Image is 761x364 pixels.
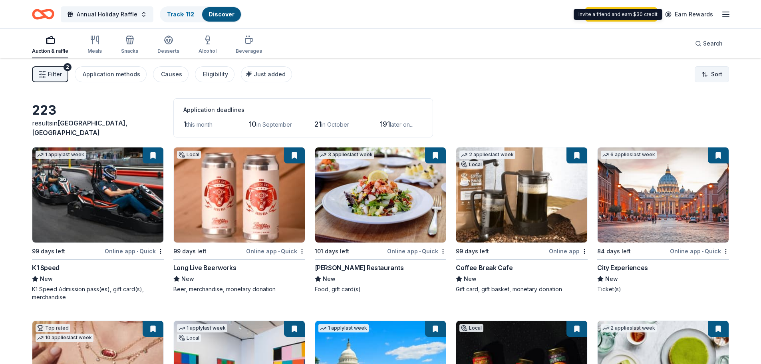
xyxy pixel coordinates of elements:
[249,120,256,128] span: 10
[315,147,446,243] img: Image for Cameron Mitchell Restaurants
[32,119,127,137] span: [GEOGRAPHIC_DATA], [GEOGRAPHIC_DATA]
[387,246,446,256] div: Online app Quick
[177,151,201,159] div: Local
[157,32,179,58] button: Desserts
[77,10,137,19] span: Annual Holiday Raffle
[157,48,179,54] div: Desserts
[32,66,68,82] button: Filter2
[256,121,292,128] span: in September
[456,285,588,293] div: Gift card, gift basket, monetary donation
[601,324,657,332] div: 2 applies last week
[36,151,86,159] div: 1 apply last week
[241,66,292,82] button: Just added
[160,6,242,22] button: Track· 112Discover
[83,70,140,79] div: Application methods
[36,334,93,342] div: 10 applies last week
[321,121,349,128] span: in October
[549,246,588,256] div: Online app
[456,147,588,293] a: Image for Coffee Break Cafe2 applieslast weekLocal99 days leftOnline appCoffee Break CafeNewGift ...
[32,5,54,24] a: Home
[36,324,70,332] div: Top rated
[597,285,729,293] div: Ticket(s)
[161,70,182,79] div: Causes
[209,11,234,18] a: Discover
[48,70,62,79] span: Filter
[121,48,138,54] div: Snacks
[456,263,513,273] div: Coffee Break Cafe
[87,32,102,58] button: Meals
[456,147,587,243] img: Image for Coffee Break Cafe
[32,147,163,243] img: Image for K1 Speed
[183,120,186,128] span: 1
[380,120,390,128] span: 191
[246,246,305,256] div: Online app Quick
[315,247,349,256] div: 101 days left
[32,263,60,273] div: K1 Speed
[598,147,729,243] img: Image for City Experiences
[315,147,447,293] a: Image for Cameron Mitchell Restaurants3 applieslast week101 days leftOnline app•Quick[PERSON_NAME...
[601,151,657,159] div: 6 applies last week
[199,32,217,58] button: Alcohol
[32,147,164,301] a: Image for K1 Speed1 applylast week99 days leftOnline app•QuickK1 SpeedNewK1 Speed Admission pass(...
[203,70,228,79] div: Eligibility
[702,248,703,255] span: •
[459,161,483,169] div: Local
[711,70,722,79] span: Sort
[121,32,138,58] button: Snacks
[181,274,194,284] span: New
[186,121,213,128] span: this month
[585,7,657,22] a: Upgrade your plan
[87,48,102,54] div: Meals
[314,120,321,128] span: 21
[254,71,286,78] span: Just added
[703,39,723,48] span: Search
[278,248,280,255] span: •
[605,274,618,284] span: New
[177,324,227,332] div: 1 apply last week
[597,263,648,273] div: City Experiences
[574,9,662,20] div: Invite a friend and earn $30 credit
[459,324,483,332] div: Local
[195,66,234,82] button: Eligibility
[199,48,217,54] div: Alcohol
[323,274,336,284] span: New
[464,274,477,284] span: New
[236,48,262,54] div: Beverages
[173,263,236,273] div: Long Live Beerworks
[32,102,164,118] div: 223
[64,63,72,71] div: 2
[40,274,53,284] span: New
[419,248,421,255] span: •
[236,32,262,58] button: Beverages
[173,147,305,293] a: Image for Long Live BeerworksLocal99 days leftOnline app•QuickLong Live BeerworksNewBeer, merchan...
[153,66,189,82] button: Causes
[315,263,404,273] div: [PERSON_NAME] Restaurants
[32,32,68,58] button: Auction & raffle
[318,324,369,332] div: 1 apply last week
[318,151,374,159] div: 3 applies last week
[32,247,65,256] div: 99 days left
[32,285,164,301] div: K1 Speed Admission pass(es), gift card(s), merchandise
[61,6,153,22] button: Annual Holiday Raffle
[75,66,147,82] button: Application methods
[459,151,515,159] div: 2 applies last week
[597,147,729,293] a: Image for City Experiences6 applieslast week84 days leftOnline app•QuickCity ExperiencesNewTicket(s)
[695,66,729,82] button: Sort
[183,105,423,115] div: Application deadlines
[177,334,201,342] div: Local
[456,247,489,256] div: 99 days left
[174,147,305,243] img: Image for Long Live Beerworks
[670,246,729,256] div: Online app Quick
[597,247,631,256] div: 84 days left
[32,118,164,137] div: results
[660,7,718,22] a: Earn Rewards
[315,285,447,293] div: Food, gift card(s)
[32,48,68,54] div: Auction & raffle
[689,36,729,52] button: Search
[173,285,305,293] div: Beer, merchandise, monetary donation
[105,246,164,256] div: Online app Quick
[32,119,127,137] span: in
[167,11,194,18] a: Track· 112
[390,121,413,128] span: later on...
[173,247,207,256] div: 99 days left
